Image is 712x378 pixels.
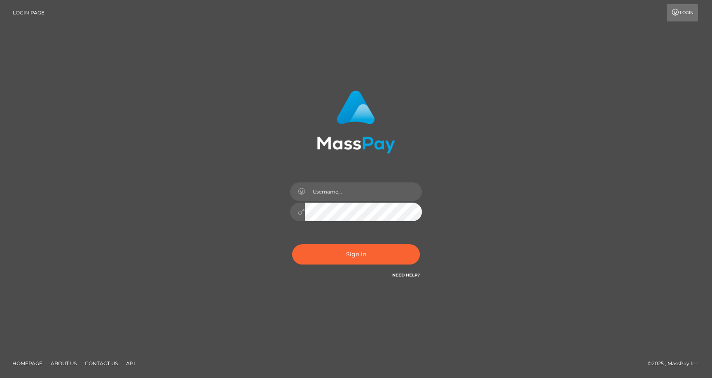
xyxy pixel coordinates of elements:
button: Sign in [292,244,420,265]
a: Contact Us [82,357,121,370]
a: About Us [47,357,80,370]
a: Login [667,4,698,21]
img: MassPay Login [317,90,395,154]
a: API [123,357,138,370]
a: Homepage [9,357,46,370]
a: Need Help? [392,272,420,278]
input: Username... [305,182,422,201]
a: Login Page [13,4,44,21]
div: © 2025 , MassPay Inc. [648,359,706,368]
